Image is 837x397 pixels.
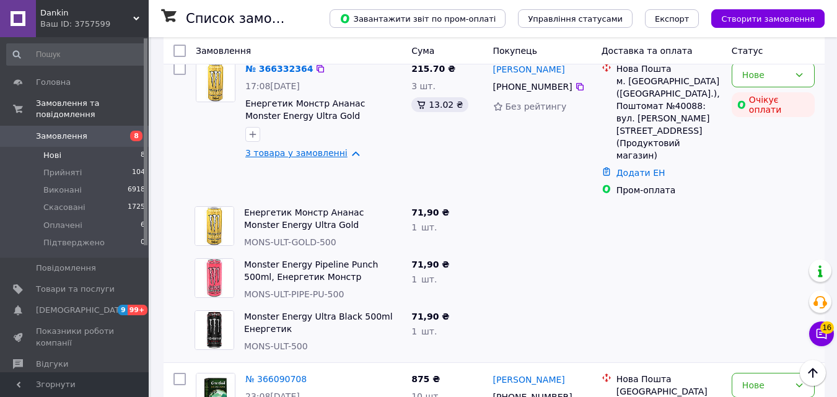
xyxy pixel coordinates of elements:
[616,373,722,385] div: Нова Пошта
[528,14,623,24] span: Управління статусами
[36,305,128,316] span: [DEMOGRAPHIC_DATA]
[245,98,365,146] a: Енергетик Монстр Ананас Monster Energy Ultra Gold Pineapple 500ml , 500мл, [GEOGRAPHIC_DATA]
[36,98,149,120] span: Замовлення та повідомлення
[742,68,789,82] div: Нове
[196,63,235,102] img: Фото товару
[130,131,142,141] span: 8
[340,13,496,24] span: Завантажити звіт по пром-оплаті
[411,222,437,232] span: 1 шт.
[411,274,437,284] span: 1 шт.
[411,81,436,91] span: 3 шт.
[244,237,336,247] span: MONS-ULT-GOLD-500
[645,9,699,28] button: Експорт
[493,46,537,56] span: Покупець
[196,63,235,102] a: Фото товару
[141,220,145,231] span: 6
[36,359,68,370] span: Відгуки
[43,220,82,231] span: Оплачені
[141,237,145,248] span: 0
[245,374,307,384] a: № 366090708
[602,46,693,56] span: Доставка та оплата
[699,13,825,23] a: Створити замовлення
[411,46,434,56] span: Cума
[6,43,146,66] input: Пошук
[43,167,82,178] span: Прийняті
[196,46,251,56] span: Замовлення
[411,97,468,112] div: 13.02 ₴
[411,260,449,269] span: 71,90 ₴
[40,7,133,19] span: Dankin
[411,64,455,74] span: 215.70 ₴
[493,373,565,386] a: [PERSON_NAME]
[128,305,148,315] span: 99+
[721,14,815,24] span: Створити замовлення
[195,311,234,349] img: Фото товару
[244,341,308,351] span: MONS-ULT-500
[36,284,115,295] span: Товари та послуги
[186,11,312,26] h1: Список замовлень
[40,19,149,30] div: Ваш ID: 3757599
[411,312,449,321] span: 71,90 ₴
[36,326,115,348] span: Показники роботи компанії
[616,75,722,162] div: м. [GEOGRAPHIC_DATA] ([GEOGRAPHIC_DATA].), Поштомат №40088: вул. [PERSON_NAME][STREET_ADDRESS] (П...
[245,64,313,74] a: № 366332364
[330,9,506,28] button: Завантажити звіт по пром-оплаті
[141,150,145,161] span: 8
[411,326,437,336] span: 1 шт.
[43,150,61,161] span: Нові
[244,207,364,255] a: Енергетик Монстр Ананас Monster Energy Ultra Gold Pineapple 500ml , 500мл, [GEOGRAPHIC_DATA]
[43,202,85,213] span: Скасовані
[128,202,145,213] span: 1725
[245,81,300,91] span: 17:08[DATE]
[128,185,145,196] span: 6918
[245,148,348,158] a: 3 товара у замовленні
[616,184,722,196] div: Пром-оплата
[36,131,87,142] span: Замовлення
[43,237,105,248] span: Підтверджено
[132,167,145,178] span: 104
[36,77,71,88] span: Головна
[36,263,96,274] span: Повідомлення
[809,321,834,346] button: Чат з покупцем16
[195,259,234,297] img: Фото товару
[118,305,128,315] span: 9
[518,9,633,28] button: Управління статусами
[616,63,722,75] div: Нова Пошта
[43,185,82,196] span: Виконані
[732,92,815,117] div: Очікує оплати
[244,289,344,299] span: MONS-ULT-PIPE-PU-500
[411,374,440,384] span: 875 ₴
[800,360,826,386] button: Наверх
[655,14,690,24] span: Експорт
[742,378,789,392] div: Нове
[244,260,378,307] a: Monster Energy Pipeline Punch 500ml, Енергетик Монстр Пайплайн Пунш 500мл, [GEOGRAPHIC_DATA]
[493,82,572,92] span: [PHONE_NUMBER]
[195,207,234,245] img: Фото товару
[732,46,763,56] span: Статус
[244,312,393,334] a: Monster Energy Ultra Black 500ml Енергетик
[711,9,825,28] button: Створити замовлення
[493,63,565,76] a: [PERSON_NAME]
[411,207,449,217] span: 71,90 ₴
[820,321,834,334] span: 16
[616,168,665,178] a: Додати ЕН
[506,102,567,111] span: Без рейтингу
